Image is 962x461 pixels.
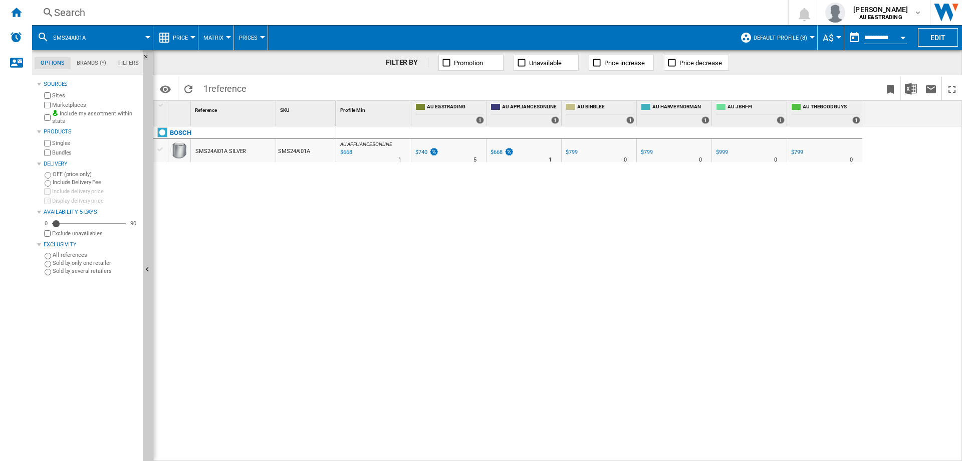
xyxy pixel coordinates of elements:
[52,230,139,237] label: Exclude unavailables
[338,101,411,116] div: Profile Min Sort None
[128,220,139,227] div: 90
[716,149,728,156] div: $999
[825,3,845,23] img: profile.jpg
[699,155,702,165] div: Delivery Time : 0 day
[905,83,917,95] img: excel-24x24.png
[170,101,190,116] div: Sort None
[386,58,428,68] div: FILTER BY
[859,14,902,21] b: AU E&STRADING
[45,253,51,259] input: All references
[53,171,139,178] label: OFF (price only)
[823,33,834,43] span: A$
[790,147,803,158] div: $799
[754,35,807,41] span: Default profile (8)
[44,160,139,168] div: Delivery
[203,25,228,50] button: Matrix
[624,155,627,165] div: Delivery Time : 0 day
[852,116,860,124] div: 1 offers sold by AU THEGOODGUYS
[639,101,711,126] div: AU HARVEYNORMAN 1 offers sold by AU HARVEYNORMAN
[901,77,921,100] button: Download in Excel
[880,77,900,100] button: Bookmark this report
[894,27,912,45] button: Open calendar
[44,208,139,216] div: Availability 5 Days
[45,261,51,267] input: Sold by only one retailer
[52,92,139,99] label: Sites
[158,25,193,50] div: Price
[54,6,762,20] div: Search
[604,59,645,67] span: Price increase
[52,110,58,116] img: mysite-bg-18x18.png
[473,155,476,165] div: Delivery Time : 5 days
[504,147,514,156] img: promotionV3.png
[53,25,96,50] button: sms24ai01a
[276,139,336,162] div: SMS24AI01A
[626,116,634,124] div: 1 offers sold by AU BINGLEE
[438,55,504,71] button: Promotion
[415,149,427,156] div: $740
[823,25,839,50] button: A$
[42,220,50,227] div: 0
[577,103,634,112] span: AU BINGLEE
[52,149,139,157] label: Bundles
[714,147,728,158] div: $999
[45,180,51,187] input: Include Delivery Fee
[489,147,514,158] div: $668
[701,116,709,124] div: 1 offers sold by AU HARVEYNORMAN
[918,28,958,47] button: Edit
[664,55,729,71] button: Price decrease
[44,188,51,195] input: Include delivery price
[37,25,148,50] div: sms24ai01a
[178,77,198,100] button: Reload
[44,230,51,237] input: Display delivery price
[170,127,191,139] div: Click to filter on that brand
[340,107,365,113] span: Profile Min
[564,147,578,158] div: $799
[239,25,263,50] div: Prices
[429,147,439,156] img: promotionV3.png
[791,149,803,156] div: $799
[52,219,126,229] md-slider: Availability
[454,59,483,67] span: Promotion
[491,149,503,156] div: $668
[203,35,223,41] span: Matrix
[44,92,51,99] input: Sites
[340,141,392,147] span: AU APPLIANCESONLINE
[639,147,653,158] div: $799
[278,101,336,116] div: SKU Sort None
[53,179,139,186] label: Include Delivery Fee
[44,80,139,88] div: Sources
[514,55,579,71] button: Unavailable
[44,102,51,108] input: Marketplaces
[414,147,439,158] div: $740
[740,25,812,50] div: Default profile (8)
[564,101,636,126] div: AU BINGLEE 1 offers sold by AU BINGLEE
[52,139,139,147] label: Singles
[754,25,812,50] button: Default profile (8)
[208,83,247,94] span: reference
[278,101,336,116] div: Sort None
[193,101,276,116] div: Sort None
[173,25,193,50] button: Price
[803,103,860,112] span: AU THEGOODGUYS
[774,155,777,165] div: Delivery Time : 0 day
[427,103,484,112] span: AU E&STRADING
[35,57,71,69] md-tab-item: Options
[44,198,51,204] input: Display delivery price
[53,35,86,41] span: sms24ai01a
[476,116,484,124] div: 1 offers sold by AU E&STRADING
[44,241,139,249] div: Exclusivity
[44,128,139,136] div: Products
[143,50,155,68] button: Hide
[52,110,139,125] label: Include my assortment within stats
[853,5,908,15] span: [PERSON_NAME]
[52,188,139,195] label: Include delivery price
[173,35,188,41] span: Price
[44,111,51,124] input: Include my assortment within stats
[53,267,139,275] label: Sold by several retailers
[850,155,853,165] div: Delivery Time : 0 day
[195,140,246,163] div: SMS24AI01A SILVER
[398,155,401,165] div: Delivery Time : 1 day
[338,101,411,116] div: Sort None
[52,101,139,109] label: Marketplaces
